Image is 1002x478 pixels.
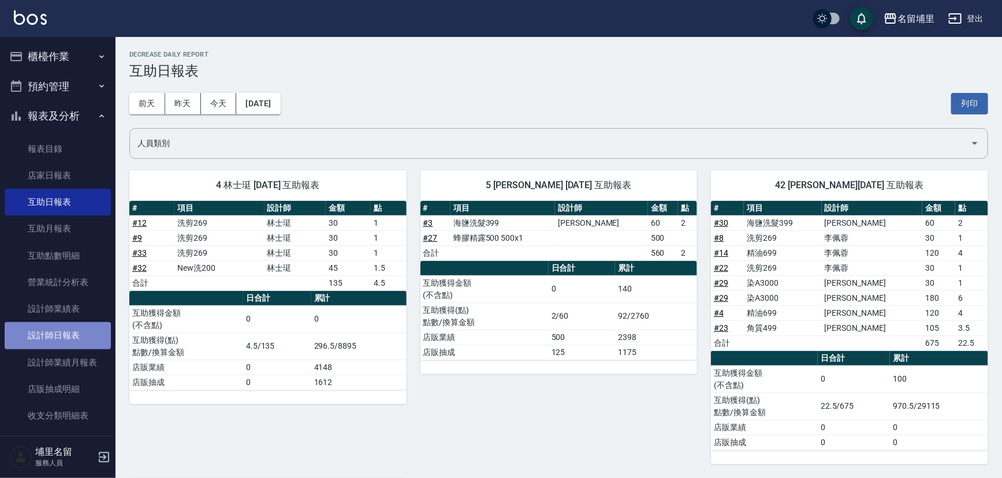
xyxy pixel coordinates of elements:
[371,275,406,290] td: 4.5
[326,245,371,260] td: 30
[132,248,147,257] a: #33
[132,218,147,227] a: #12
[714,233,724,242] a: #8
[711,393,818,420] td: 互助獲得(點) 點數/換算金額
[423,233,438,242] a: #27
[955,290,988,305] td: 6
[714,278,728,287] a: #29
[5,269,111,296] a: 營業統計分析表
[420,345,549,360] td: 店販抽成
[648,201,678,216] th: 金額
[549,345,616,360] td: 125
[5,242,111,269] a: 互助點數明細
[371,260,406,275] td: 1.5
[711,351,988,450] table: a dense table
[265,201,326,216] th: 設計師
[243,375,311,390] td: 0
[129,275,174,290] td: 合計
[311,333,407,360] td: 296.5/8895
[922,230,955,245] td: 30
[922,201,955,216] th: 金額
[326,215,371,230] td: 30
[420,245,450,260] td: 合計
[450,230,555,245] td: 蜂膠精露500 500x1
[129,333,243,360] td: 互助獲得(點) 點數/換算金額
[822,290,923,305] td: [PERSON_NAME]
[143,180,393,191] span: 4 林士珽 [DATE] 互助報表
[951,93,988,114] button: 列印
[174,215,265,230] td: 洗剪269
[371,230,406,245] td: 1
[243,360,311,375] td: 0
[174,260,265,275] td: New洗200
[5,434,111,464] button: 客戶管理
[890,393,988,420] td: 970.5/29115
[5,42,111,72] button: 櫃檯作業
[371,201,406,216] th: 點
[420,330,549,345] td: 店販業績
[744,230,822,245] td: 洗剪269
[5,376,111,402] a: 店販抽成明細
[129,375,243,390] td: 店販抽成
[922,245,955,260] td: 120
[549,330,616,345] td: 500
[615,330,697,345] td: 2398
[5,136,111,162] a: 報表目錄
[549,261,616,276] th: 日合計
[5,296,111,322] a: 設計師業績表
[243,333,311,360] td: 4.5/135
[5,72,111,102] button: 預約管理
[822,260,923,275] td: 李佩蓉
[265,260,326,275] td: 林士珽
[955,275,988,290] td: 1
[35,446,94,458] h5: 埔里名留
[955,335,988,350] td: 22.5
[822,215,923,230] td: [PERSON_NAME]
[955,245,988,260] td: 4
[423,218,433,227] a: #3
[132,263,147,272] a: #32
[174,230,265,245] td: 洗剪269
[615,261,697,276] th: 累計
[129,305,243,333] td: 互助獲得金額 (不含點)
[648,230,678,245] td: 500
[5,215,111,242] a: 互助月報表
[711,420,818,435] td: 店販業績
[174,245,265,260] td: 洗剪269
[5,189,111,215] a: 互助日報表
[711,201,744,216] th: #
[420,303,549,330] td: 互助獲得(點) 點數/換算金額
[311,375,407,390] td: 1612
[890,351,988,366] th: 累計
[744,305,822,320] td: 精油699
[555,215,648,230] td: [PERSON_NAME]
[420,275,549,303] td: 互助獲得金額 (不含點)
[371,245,406,260] td: 1
[326,275,371,290] td: 135
[714,293,728,303] a: #29
[5,162,111,189] a: 店家日報表
[711,435,818,450] td: 店販抽成
[744,275,822,290] td: 染A3000
[201,93,237,114] button: 今天
[450,215,555,230] td: 海鹽洗髮399
[711,201,988,351] table: a dense table
[822,245,923,260] td: 李佩蓉
[555,201,648,216] th: 設計師
[890,365,988,393] td: 100
[897,12,934,26] div: 名留埔里
[129,360,243,375] td: 店販業績
[165,93,201,114] button: 昨天
[922,305,955,320] td: 120
[744,260,822,275] td: 洗剪269
[714,308,724,318] a: #4
[243,305,311,333] td: 0
[714,218,728,227] a: #30
[5,402,111,429] a: 收支分類明細表
[714,248,728,257] a: #14
[966,134,984,152] button: Open
[129,201,407,291] table: a dense table
[955,215,988,230] td: 2
[14,10,47,25] img: Logo
[135,133,966,154] input: 人員名稱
